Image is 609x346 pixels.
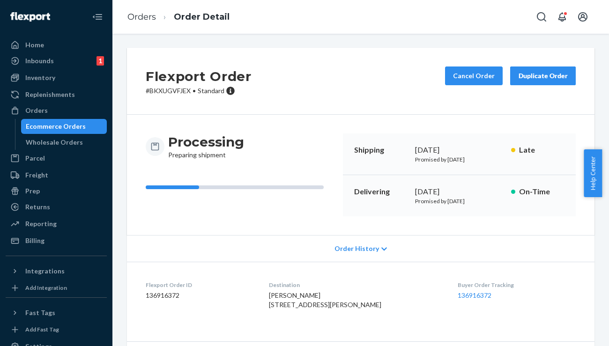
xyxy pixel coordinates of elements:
[146,86,252,96] p: # BKXUGVFJEX
[25,186,40,196] div: Prep
[6,37,107,52] a: Home
[532,7,551,26] button: Open Search Box
[573,7,592,26] button: Open account menu
[146,281,254,289] dt: Flexport Order ID
[6,305,107,320] button: Fast Tags
[6,199,107,214] a: Returns
[6,264,107,279] button: Integrations
[354,145,408,155] p: Shipping
[26,122,86,131] div: Ecommerce Orders
[584,149,602,197] button: Help Center
[6,324,107,335] a: Add Fast Tag
[6,70,107,85] a: Inventory
[25,219,57,228] div: Reporting
[146,66,252,86] h2: Flexport Order
[26,138,83,147] div: Wholesale Orders
[193,87,196,95] span: •
[25,154,45,163] div: Parcel
[25,56,54,66] div: Inbounds
[6,53,107,68] a: Inbounds1
[25,236,45,245] div: Billing
[415,145,504,155] div: [DATE]
[120,3,237,31] ol: breadcrumbs
[168,133,244,150] h3: Processing
[354,186,408,197] p: Delivering
[21,135,107,150] a: Wholesale Orders
[146,291,254,300] dd: 136916372
[174,12,230,22] a: Order Detail
[458,291,491,299] a: 136916372
[25,73,55,82] div: Inventory
[168,133,244,160] div: Preparing shipment
[25,325,59,333] div: Add Fast Tag
[415,197,504,205] p: Promised by [DATE]
[25,40,44,50] div: Home
[198,87,224,95] span: Standard
[88,7,107,26] button: Close Navigation
[6,282,107,294] a: Add Integration
[6,216,107,231] a: Reporting
[97,56,104,66] div: 1
[25,170,48,180] div: Freight
[127,12,156,22] a: Orders
[519,145,564,155] p: Late
[21,119,107,134] a: Ecommerce Orders
[6,87,107,102] a: Replenishments
[518,71,568,81] div: Duplicate Order
[25,90,75,99] div: Replenishments
[25,308,55,317] div: Fast Tags
[519,186,564,197] p: On-Time
[334,244,379,253] span: Order History
[6,103,107,118] a: Orders
[6,184,107,199] a: Prep
[10,12,50,22] img: Flexport logo
[6,233,107,248] a: Billing
[415,155,504,163] p: Promised by [DATE]
[458,281,576,289] dt: Buyer Order Tracking
[6,168,107,183] a: Freight
[25,106,48,115] div: Orders
[269,291,381,309] span: [PERSON_NAME] [STREET_ADDRESS][PERSON_NAME]
[25,266,65,276] div: Integrations
[510,66,576,85] button: Duplicate Order
[445,66,503,85] button: Cancel Order
[25,202,50,212] div: Returns
[25,284,67,292] div: Add Integration
[269,281,443,289] dt: Destination
[6,151,107,166] a: Parcel
[415,186,504,197] div: [DATE]
[553,7,572,26] button: Open notifications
